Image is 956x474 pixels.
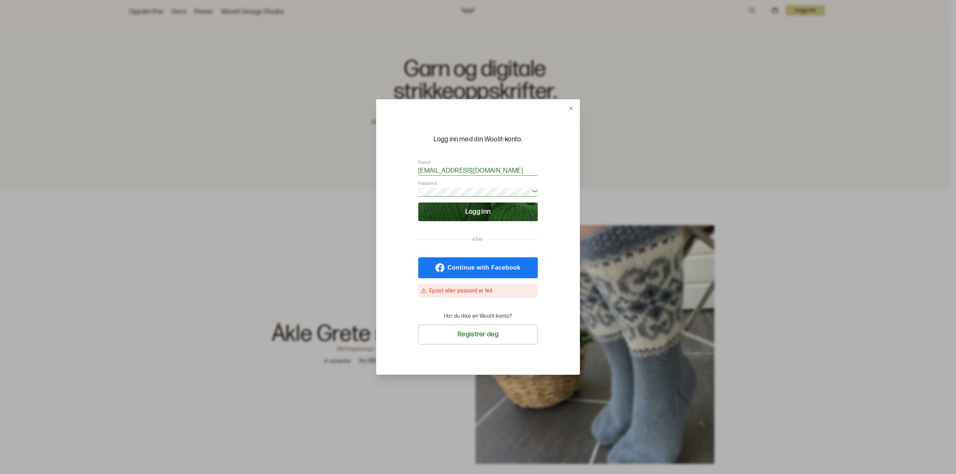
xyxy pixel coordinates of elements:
[418,135,538,144] p: Logg inn med din Woolit-konto.
[418,257,538,278] a: Continue with Facebook
[447,265,520,271] span: Continue with Facebook
[469,236,486,243] span: eller
[418,324,538,345] button: Registrer deg
[418,159,431,166] label: Epost
[444,313,512,320] p: Har du ikke en Woolit-konto?
[418,203,538,221] button: Logg inn
[429,287,535,295] div: Epost eller passord er feil.
[418,180,437,187] label: Passord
